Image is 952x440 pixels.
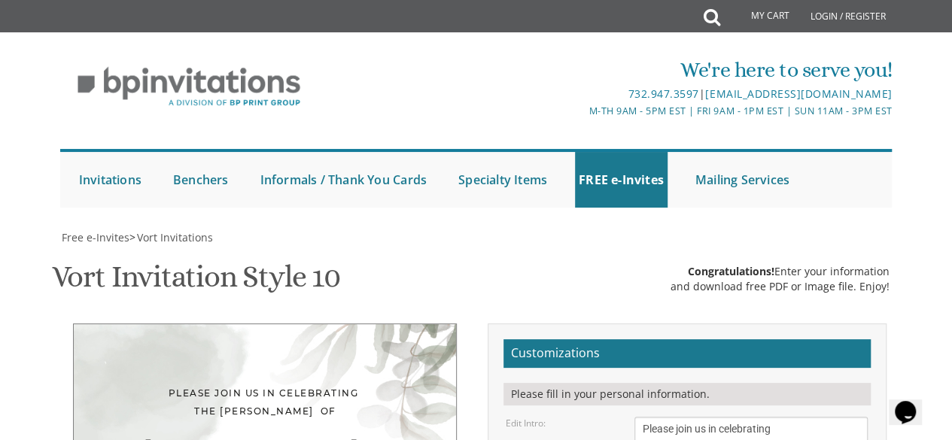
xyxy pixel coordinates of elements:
label: Edit Intro: [506,417,546,429]
a: 732.947.3597 [628,86,699,101]
a: Invitations [75,152,145,208]
h2: Customizations [503,339,871,368]
a: Vort Invitations [135,230,213,244]
span: Free e-Invites [62,230,129,244]
span: Vort Invitations [137,230,213,244]
div: and download free PDF or Image file. Enjoy! [671,279,890,294]
a: Benchers [169,152,233,208]
a: Mailing Services [692,152,793,208]
a: Informals / Thank You Cards [257,152,430,208]
div: Please join us in celebrating the [PERSON_NAME] of [104,384,426,420]
a: FREE e-Invites [575,152,668,208]
div: | [338,85,892,103]
div: M-Th 9am - 5pm EST | Fri 9am - 1pm EST | Sun 11am - 3pm EST [338,103,892,119]
img: BP Invitation Loft [60,56,318,118]
h1: Vort Invitation Style 10 [52,260,340,305]
div: Please fill in your personal information. [503,383,871,405]
div: We're here to serve you! [338,55,892,85]
a: Free e-Invites [60,230,129,244]
iframe: chat widget [889,380,937,425]
span: > [129,230,213,244]
a: My Cart [719,2,800,32]
a: Specialty Items [455,152,551,208]
a: [EMAIL_ADDRESS][DOMAIN_NAME] [705,86,892,101]
div: Enter your information [671,264,890,279]
span: Congratulations! [688,264,774,278]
